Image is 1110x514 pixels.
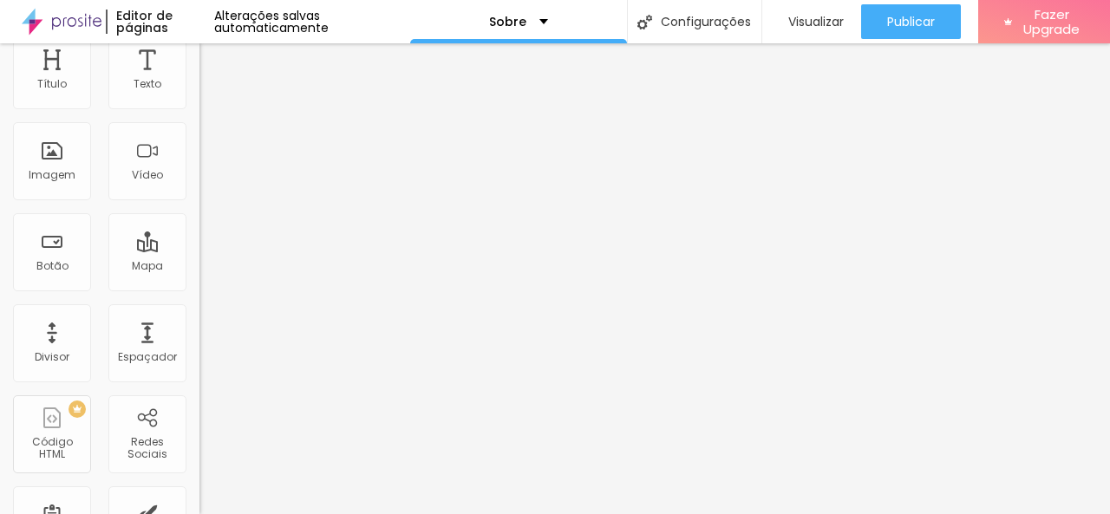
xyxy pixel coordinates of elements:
[861,4,961,39] button: Publicar
[637,15,652,29] img: Icone
[214,10,410,34] div: Alterações salvas automaticamente
[199,43,1110,514] iframe: Editor
[118,351,177,363] div: Espaçador
[37,78,67,90] div: Título
[36,260,69,272] div: Botão
[134,78,161,90] div: Texto
[35,351,69,363] div: Divisor
[887,15,935,29] span: Publicar
[788,15,844,29] span: Visualizar
[106,10,214,34] div: Editor de páginas
[17,436,86,461] div: Código HTML
[132,260,163,272] div: Mapa
[113,436,181,461] div: Redes Sociais
[762,4,861,39] button: Visualizar
[132,169,163,181] div: Vídeo
[489,16,526,28] p: Sobre
[1019,7,1084,37] span: Fazer Upgrade
[29,169,75,181] div: Imagem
